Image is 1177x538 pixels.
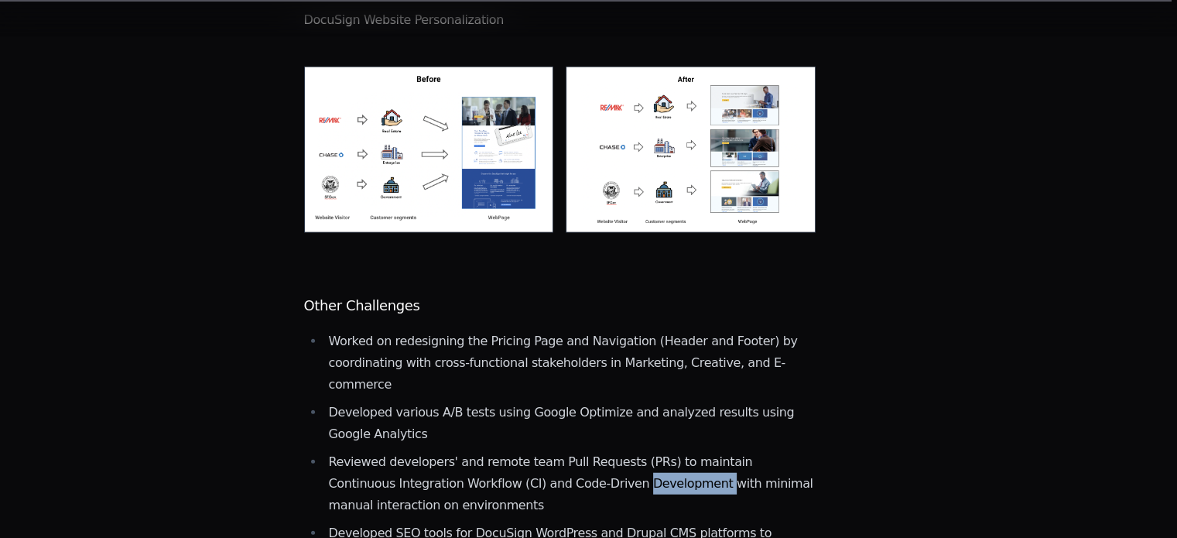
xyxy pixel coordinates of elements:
h2: Other Challenges [304,295,816,317]
li: Developed various A/B tests using Google Optimize and analyzed results using Google Analytics [324,402,816,445]
img: DocusignWebpageBeforePersonlization [304,67,554,233]
h3: DocuSign Website Personalization [304,11,816,29]
li: Reviewed developers' and remote team Pull Requests (PRs) to maintain Continuous Integration Workf... [324,451,816,516]
img: DocusignWebpageAfterPersonlization [566,67,816,233]
li: Worked on redesigning the Pricing Page and Navigation (Header and Footer) by coordinating with cr... [324,331,816,396]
